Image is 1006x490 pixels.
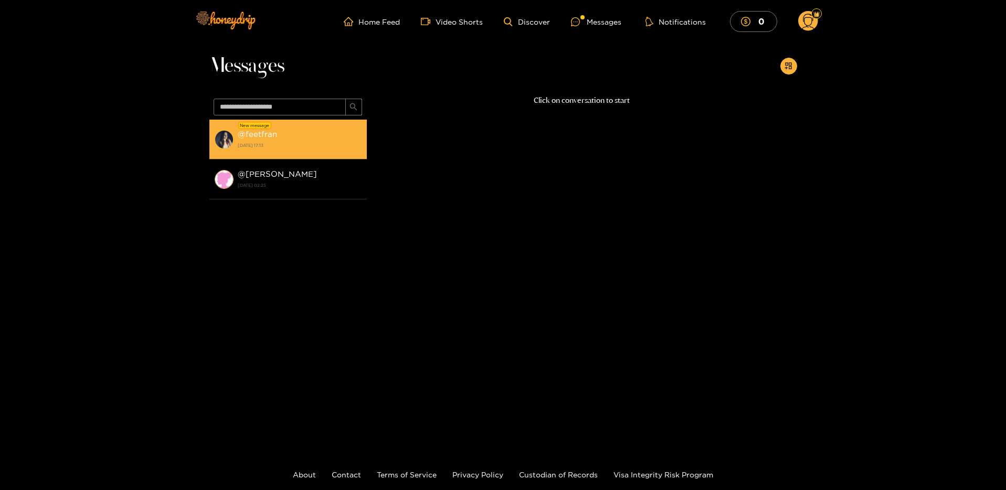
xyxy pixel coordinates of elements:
[780,58,797,74] button: appstore-add
[519,471,598,478] a: Custodian of Records
[238,169,317,178] strong: @ [PERSON_NAME]
[350,103,357,112] span: search
[209,54,284,79] span: Messages
[613,471,713,478] a: Visa Integrity Risk Program
[813,11,820,17] img: Fan Level
[238,141,362,150] strong: [DATE] 17:13
[238,130,277,139] strong: @ feetfran
[332,471,361,478] a: Contact
[345,99,362,115] button: search
[452,471,503,478] a: Privacy Policy
[785,62,792,71] span: appstore-add
[215,170,234,189] img: conversation
[344,17,400,26] a: Home Feed
[238,122,271,129] div: New message
[571,16,621,28] div: Messages
[238,180,362,190] strong: [DATE] 02:25
[504,17,549,26] a: Discover
[377,471,437,478] a: Terms of Service
[421,17,483,26] a: Video Shorts
[642,16,709,27] button: Notifications
[215,130,234,149] img: conversation
[757,16,766,27] mark: 0
[293,471,316,478] a: About
[741,17,756,26] span: dollar
[730,11,777,31] button: 0
[421,17,436,26] span: video-camera
[367,94,797,106] p: Click on conversation to start
[344,17,358,26] span: home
